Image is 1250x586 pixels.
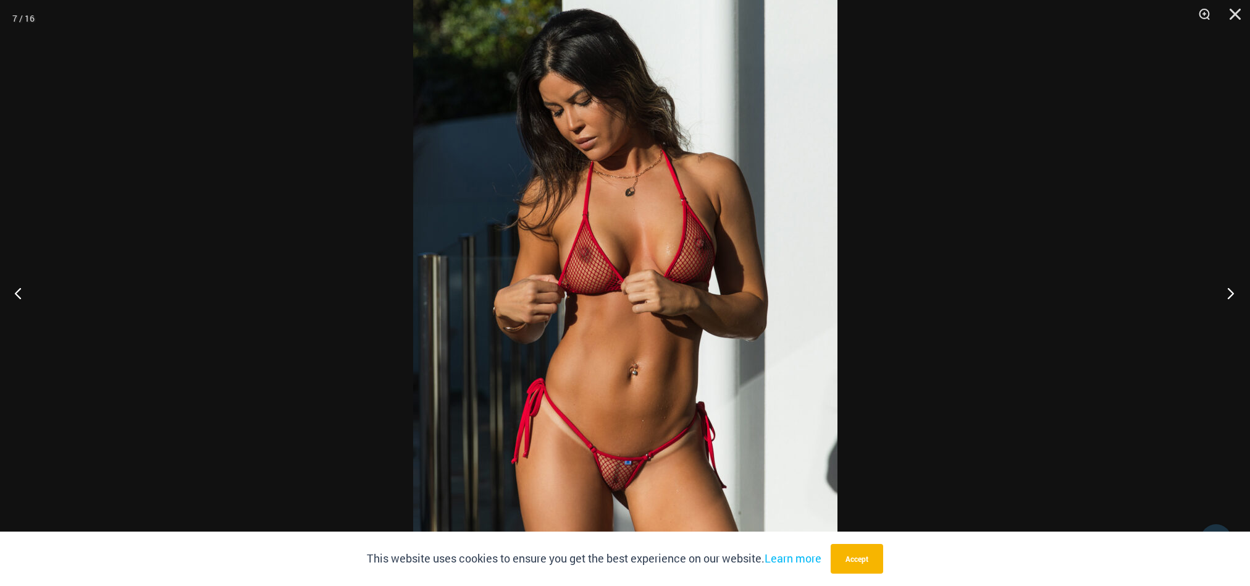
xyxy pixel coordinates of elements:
a: Learn more [765,551,821,566]
button: Next [1204,262,1250,324]
button: Accept [831,544,883,574]
p: This website uses cookies to ensure you get the best experience on our website. [367,550,821,568]
div: 7 / 16 [12,9,35,28]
